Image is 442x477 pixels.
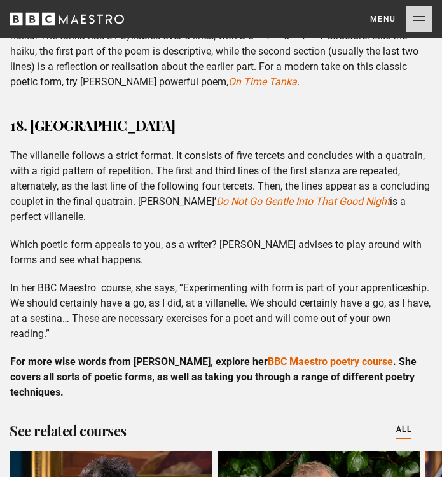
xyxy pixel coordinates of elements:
[268,356,393,368] a: BBC Maestro poetry course
[10,13,432,90] p: The tanka poem is another traditional Japanese poetic form, which is slightly longer than the hai...
[396,423,411,437] a: All
[10,280,432,342] p: In her BBC Maestro course, she says, “Experimenting with form is part of your apprenticeship. We ...
[10,356,417,398] strong: For more wise words from [PERSON_NAME], explore her . She covers all sorts of poetic forms, as we...
[370,6,432,32] button: Toggle navigation
[216,195,390,207] a: Do Not Go Gentle Into That Good Night
[10,10,124,29] svg: BBC Maestro
[10,148,432,225] p: The villanelle follows a strict format. It consists of five tercets and concludes with a quatrain...
[10,237,432,268] p: Which poetic form appeals to you, as a writer? [PERSON_NAME] advises to play around with forms an...
[10,420,127,441] h2: See related courses
[228,76,297,88] a: On Time Tanka
[10,115,432,135] h3: 18. [GEOGRAPHIC_DATA]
